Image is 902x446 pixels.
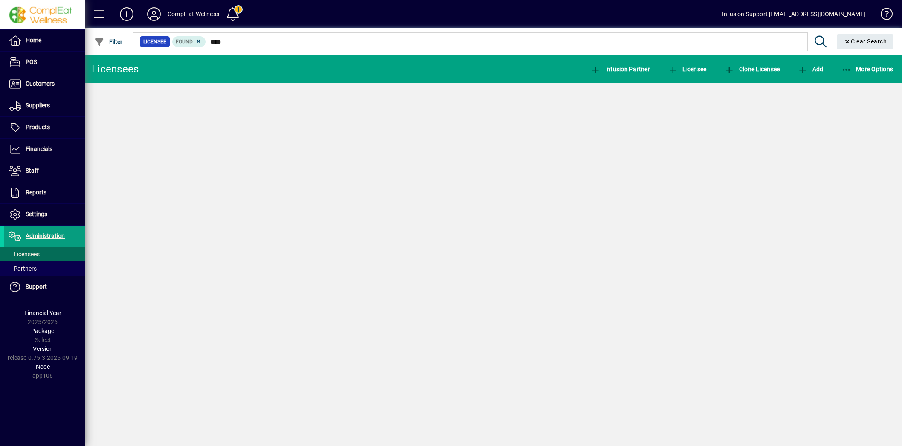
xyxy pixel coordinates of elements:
a: Products [4,117,85,138]
a: Settings [4,204,85,225]
span: Version [33,345,53,352]
button: More Options [839,61,896,77]
a: Customers [4,73,85,95]
div: ComplEat Wellness [168,7,219,21]
span: Administration [26,232,65,239]
a: Knowledge Base [874,2,891,29]
span: Customers [26,80,55,87]
span: Filter [94,38,123,45]
button: Add [795,61,825,77]
span: Add [798,66,823,72]
span: Found [176,39,193,45]
a: Licensees [4,247,85,261]
a: Support [4,276,85,298]
a: Home [4,30,85,51]
a: Reports [4,182,85,203]
span: Licensee [668,66,707,72]
span: Financial Year [24,310,61,316]
span: Support [26,283,47,290]
span: More Options [841,66,893,72]
span: Staff [26,167,39,174]
button: Filter [92,34,125,49]
span: Products [26,124,50,130]
span: Reports [26,189,46,196]
div: Licensees [92,62,139,76]
span: Licensees [9,251,40,258]
a: Staff [4,160,85,182]
span: Clone Licensee [724,66,780,72]
div: Infusion Support [EMAIL_ADDRESS][DOMAIN_NAME] [722,7,866,21]
mat-chip: Found Status: Found [172,36,206,47]
button: Infusion Partner [588,61,652,77]
span: Partners [9,265,37,272]
span: Infusion Partner [590,66,650,72]
button: Licensee [666,61,709,77]
span: Home [26,37,41,43]
span: Licensee [143,38,166,46]
a: POS [4,52,85,73]
span: Settings [26,211,47,217]
button: Profile [140,6,168,22]
span: Financials [26,145,52,152]
span: Node [36,363,50,370]
span: Suppliers [26,102,50,109]
span: POS [26,58,37,65]
button: Add [113,6,140,22]
a: Financials [4,139,85,160]
span: Clear Search [844,38,887,45]
span: Package [31,327,54,334]
a: Suppliers [4,95,85,116]
button: Clear [837,34,894,49]
a: Partners [4,261,85,276]
button: Clone Licensee [722,61,782,77]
